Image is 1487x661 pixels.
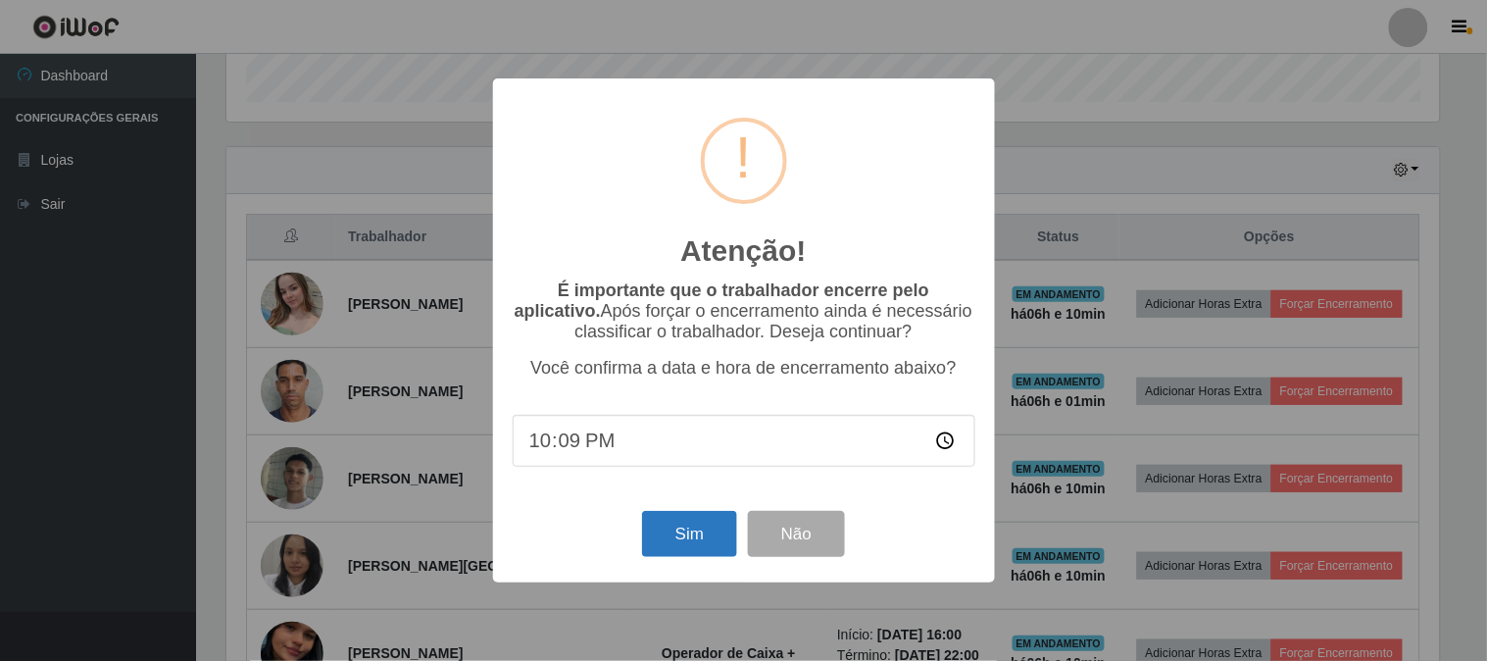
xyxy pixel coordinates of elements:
[515,280,929,321] b: É importante que o trabalhador encerre pelo aplicativo.
[680,233,806,269] h2: Atenção!
[642,511,737,557] button: Sim
[748,511,845,557] button: Não
[513,358,975,379] p: Você confirma a data e hora de encerramento abaixo?
[513,280,975,342] p: Após forçar o encerramento ainda é necessário classificar o trabalhador. Deseja continuar?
